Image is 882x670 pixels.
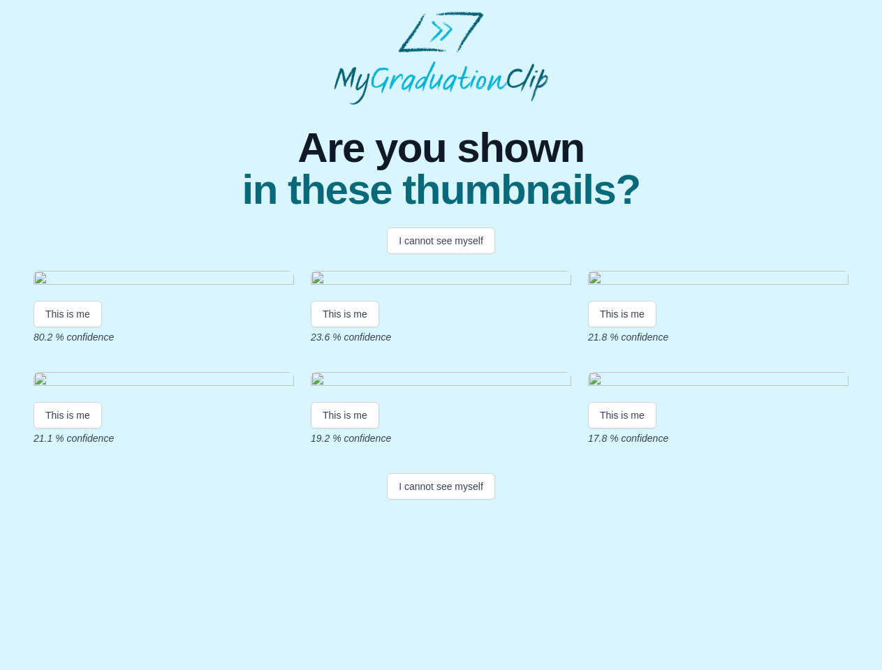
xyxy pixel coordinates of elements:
button: This is me [311,301,379,327]
p: 23.6 % confidence [311,330,571,344]
span: in these thumbnails? [242,169,640,211]
p: 21.1 % confidence [34,431,294,445]
button: This is me [34,402,102,429]
button: This is me [34,301,102,327]
button: This is me [311,402,379,429]
p: 80.2 % confidence [34,330,294,344]
img: 47b48206b20bf2da3ecfd4ba9fd909bca6483a22.gif [588,271,848,290]
button: I cannot see myself [387,228,495,254]
button: This is me [588,301,656,327]
span: Are you shown [242,127,640,169]
img: c62f7edd130c5a548261a94c6f372a8d6c6d6a18.gif [34,372,294,391]
img: c7224331fc5c4a39ca2172f3101e35af3c0d1938.gif [311,271,571,290]
img: 278244c89ca437cfa4ede81f24831494034b6df2.gif [34,271,294,290]
button: I cannot see myself [387,473,495,500]
img: a316710de9ef81dcf14e75ceba7c4bb059bbd3a1.gif [588,372,848,391]
img: MyGraduationClip [334,11,549,105]
p: 17.8 % confidence [588,431,848,445]
button: This is me [588,402,656,429]
p: 19.2 % confidence [311,431,571,445]
img: de3ff717-a1f7-4100-96ab-ee600fd11279 [311,372,571,391]
p: 21.8 % confidence [588,330,848,344]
